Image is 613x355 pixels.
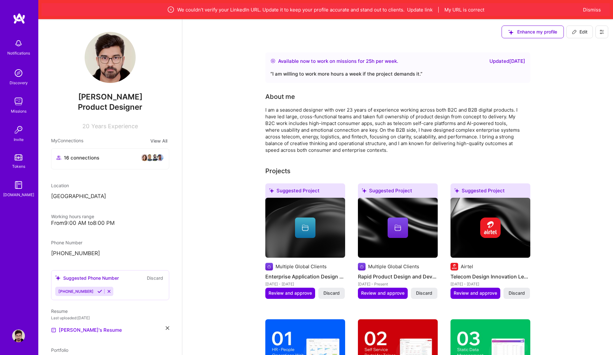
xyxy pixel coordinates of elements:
i: icon Collaborator [57,155,61,160]
div: “ I am willing to work more hours a week if the project demands it. ” [270,70,525,78]
span: Resume [51,308,68,314]
i: icon SuggestedTeams [55,275,61,281]
button: Discard [503,288,530,299]
h4: Rapid Product Design and Development Framework [358,272,438,281]
button: Update link [407,6,433,13]
span: Years Experience [91,123,138,129]
span: Edit [572,29,587,35]
img: cover [450,198,530,258]
div: Projects [265,166,291,176]
span: Enhance my profile [508,29,557,35]
img: Company logo [450,263,458,270]
div: Discovery [10,79,28,86]
button: Review and approve [358,288,408,299]
a: User Avatar [11,329,26,342]
span: 25 [366,58,372,64]
img: Company logo [358,263,366,270]
span: Review and approve [361,290,405,296]
img: tokens [15,154,22,160]
div: [DATE] - Present [358,281,438,287]
img: avatar [146,154,154,161]
button: Edit [566,26,593,38]
img: cover [358,198,438,258]
img: discovery [12,67,25,79]
div: Suggested Project [265,183,345,200]
i: icon SuggestedTeams [269,188,274,193]
img: teamwork [12,95,25,108]
img: cover [265,198,345,258]
button: Discard [411,288,437,299]
i: Reject [107,289,111,294]
span: My Connections [51,137,83,144]
img: Availability [270,58,276,63]
img: Invite [12,123,25,136]
button: Discard [318,288,345,299]
p: [PHONE_NUMBER] [51,250,169,257]
img: logo [13,13,26,24]
img: Company logo [480,218,501,238]
i: icon SuggestedTeams [508,30,513,35]
button: My URL is correct [444,6,484,13]
i: icon Close [166,326,169,330]
img: User Avatar [85,32,136,83]
button: Enhance my profile [502,26,564,38]
img: guide book [12,179,25,191]
span: Review and approve [454,290,497,296]
div: I am a seasoned designer with over 23 years of experience working across both B2C and B2B digital... [265,107,521,153]
div: Updated [DATE] [489,57,525,65]
span: 16 connections [64,154,99,161]
div: Last uploaded: [DATE] [51,314,169,321]
div: About me [265,92,295,101]
img: Company logo [265,263,273,270]
span: | [438,6,439,13]
div: Suggested Project [450,183,530,200]
span: Discard [323,290,340,296]
img: avatar [151,154,159,161]
a: [PERSON_NAME]'s Resume [51,326,122,334]
span: Review and approve [269,290,312,296]
button: View All [148,137,169,144]
div: Suggested Project [358,183,438,200]
div: Multiple Global Clients [276,263,327,270]
span: Discard [416,290,432,296]
img: User Avatar [12,329,25,342]
div: Multiple Global Clients [368,263,419,270]
button: Discard [145,274,165,282]
div: [DATE] - [DATE] [450,281,530,287]
i: Accept [97,289,102,294]
div: Available now to work on missions for h per week . [278,57,398,65]
i: icon SuggestedTeams [362,188,367,193]
div: From 9:00 AM to 8:00 PM [51,220,169,226]
span: Working hours range [51,214,94,219]
div: Notifications [7,50,30,56]
span: Product Designer [78,102,142,112]
button: 16 connectionsavataravataravataravatar [51,148,169,169]
i: icon SuggestedTeams [454,188,459,193]
span: Phone Number [51,240,82,245]
span: [PERSON_NAME] [51,92,169,102]
span: [PHONE_NUMBER] [58,289,94,294]
h4: Telecom Design Innovation Leader [450,272,530,281]
div: Location [51,182,169,189]
img: avatar [156,154,164,161]
div: We couldn’t verify your LinkedIn URL. Update it to keep your profile accurate and stand out to cl... [72,6,580,13]
span: Portfolio [51,347,68,353]
div: Tokens [12,163,25,170]
button: Dismiss [583,6,601,13]
button: Review and approve [450,288,500,299]
img: Resume [51,328,56,333]
img: avatar [141,154,148,161]
div: Suggested Phone Number [55,275,119,281]
div: Missions [11,108,26,115]
h4: Enterprise Application Design Specialist [265,272,345,281]
button: Review and approve [265,288,315,299]
div: Invite [14,136,24,143]
img: bell [12,37,25,50]
p: [GEOGRAPHIC_DATA] [51,193,169,200]
div: [DOMAIN_NAME] [3,191,34,198]
span: 20 [82,123,89,129]
div: [DATE] - [DATE] [265,281,345,287]
div: Airtel [461,263,473,270]
span: Discard [509,290,525,296]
